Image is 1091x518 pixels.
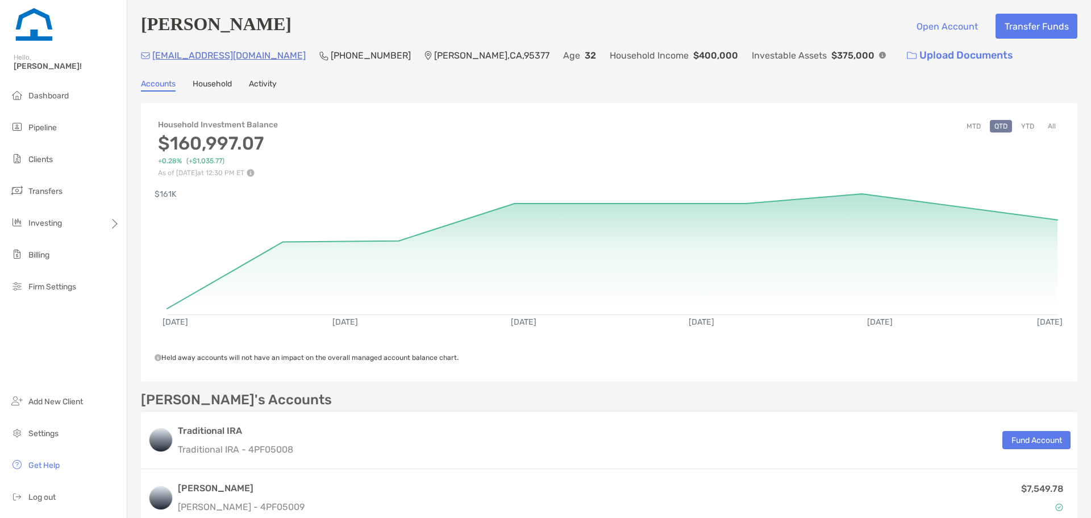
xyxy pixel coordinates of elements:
[155,354,459,362] span: Held away accounts will not have an impact on the overall managed account balance chart.
[141,52,150,59] img: Email Icon
[141,79,176,92] a: Accounts
[158,120,278,130] h4: Household Investment Balance
[178,482,305,495] h3: [PERSON_NAME]
[163,317,188,327] text: [DATE]
[28,123,57,132] span: Pipeline
[10,426,24,440] img: settings icon
[10,279,24,293] img: firm-settings icon
[155,189,177,199] text: $161K
[28,461,60,470] span: Get Help
[149,487,172,509] img: logo account
[10,152,24,165] img: clients icon
[28,218,62,228] span: Investing
[28,282,76,292] span: Firm Settings
[149,429,172,451] img: logo account
[186,157,224,165] span: (+$1,035.77)
[193,79,232,92] a: Household
[867,317,893,327] text: [DATE]
[1017,120,1039,132] button: YTD
[14,5,55,45] img: Zoe Logo
[990,120,1012,132] button: QTD
[879,52,886,59] img: Info Icon
[158,132,278,154] h3: $160,997.07
[907,14,986,39] button: Open Account
[249,79,277,92] a: Activity
[28,492,56,502] span: Log out
[28,250,49,260] span: Billing
[10,216,24,229] img: investing icon
[247,169,255,177] img: Performance Info
[1043,120,1060,132] button: All
[610,48,689,63] p: Household Income
[1002,431,1071,449] button: Fund Account
[907,52,917,60] img: button icon
[434,48,549,63] p: [PERSON_NAME] , CA , 95377
[996,14,1077,39] button: Transfer Funds
[585,48,596,63] p: 32
[28,187,63,196] span: Transfers
[1037,317,1063,327] text: [DATE]
[10,458,24,471] img: get-help icon
[424,51,432,60] img: Location Icon
[962,120,985,132] button: MTD
[10,394,24,408] img: add_new_client icon
[900,43,1021,68] a: Upload Documents
[563,48,580,63] p: Age
[10,247,24,261] img: billing icon
[332,317,358,327] text: [DATE]
[158,157,182,165] span: +0.28%
[28,397,83,407] span: Add New Client
[1021,482,1064,496] p: $7,549.78
[693,48,738,63] p: $400,000
[28,429,59,438] span: Settings
[178,500,305,514] p: [PERSON_NAME] - 4PF05009
[28,91,69,101] span: Dashboard
[511,317,536,327] text: [DATE]
[14,61,120,71] span: [PERSON_NAME]!
[141,393,332,407] p: [PERSON_NAME]'s Accounts
[158,169,278,177] p: As of [DATE] at 12:30 PM ET
[141,14,292,39] h4: [PERSON_NAME]
[752,48,827,63] p: Investable Assets
[10,184,24,197] img: transfers icon
[178,442,293,457] p: Traditional IRA - 4PF05008
[10,490,24,503] img: logout icon
[28,155,53,164] span: Clients
[178,424,293,438] h3: Traditional IRA
[10,88,24,102] img: dashboard icon
[331,48,411,63] p: [PHONE_NUMBER]
[152,48,306,63] p: [EMAIL_ADDRESS][DOMAIN_NAME]
[319,51,328,60] img: Phone Icon
[10,120,24,134] img: pipeline icon
[1055,503,1063,511] img: Account Status icon
[831,48,875,63] p: $375,000
[689,317,714,327] text: [DATE]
